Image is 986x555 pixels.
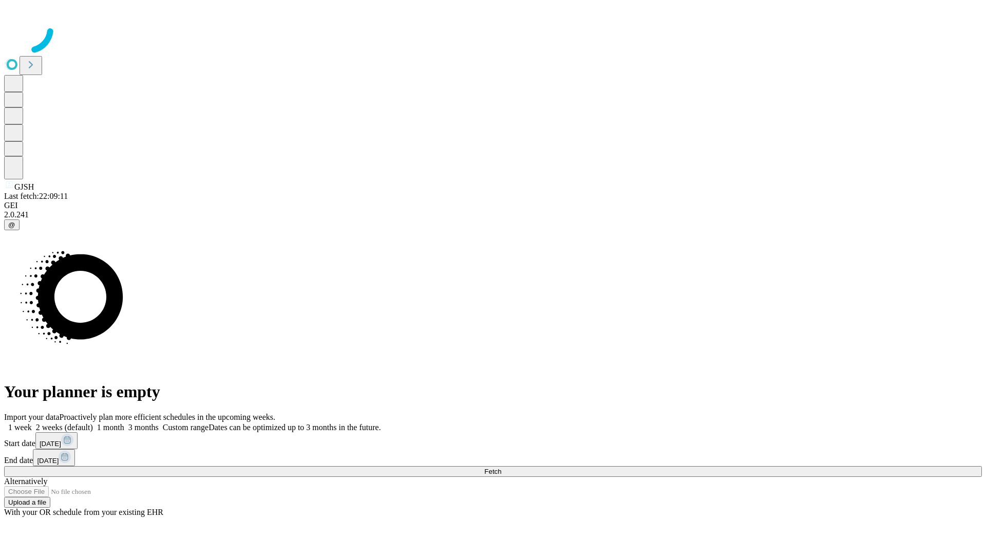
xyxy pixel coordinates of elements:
[4,192,68,200] span: Last fetch: 22:09:11
[484,468,501,475] span: Fetch
[35,432,78,449] button: [DATE]
[4,432,982,449] div: Start date
[4,201,982,210] div: GEI
[4,477,47,486] span: Alternatively
[4,219,20,230] button: @
[208,423,381,432] span: Dates can be optimized up to 3 months in the future.
[14,182,34,191] span: GJSH
[4,382,982,401] h1: Your planner is empty
[163,423,208,432] span: Custom range
[4,466,982,477] button: Fetch
[4,497,50,508] button: Upload a file
[4,508,163,516] span: With your OR schedule from your existing EHR
[128,423,159,432] span: 3 months
[4,210,982,219] div: 2.0.241
[8,423,32,432] span: 1 week
[4,449,982,466] div: End date
[37,457,59,465] span: [DATE]
[33,449,75,466] button: [DATE]
[36,423,93,432] span: 2 weeks (default)
[8,221,15,229] span: @
[40,440,61,448] span: [DATE]
[97,423,124,432] span: 1 month
[4,413,60,421] span: Import your data
[60,413,275,421] span: Proactively plan more efficient schedules in the upcoming weeks.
